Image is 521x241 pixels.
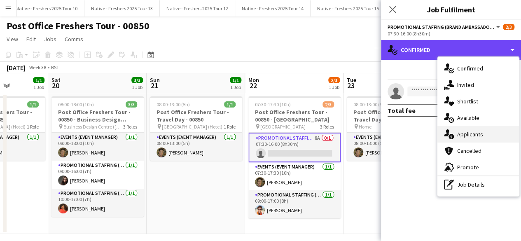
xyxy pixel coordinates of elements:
[157,101,190,108] span: 08:00-13:00 (5h)
[235,0,311,16] button: Native - Freshers 2025 Tour 14
[248,108,341,123] h3: Post Office Freshers Tour - 00850 - [GEOGRAPHIC_DATA]
[50,81,61,90] span: 20
[27,124,39,130] span: 1 Role
[457,131,483,138] span: Applicants
[23,34,39,44] a: Edit
[457,147,481,154] span: Cancelled
[126,101,137,108] span: 3/3
[44,35,56,43] span: Jobs
[247,81,259,90] span: 22
[347,108,439,123] h3: Post Office Freshers Tour - Travel Day - 00850
[27,101,39,108] span: 1/1
[347,133,439,161] app-card-role: Events (Event Manager)1/108:00-13:00 (5h)[PERSON_NAME]
[353,101,387,108] span: 08:00-13:00 (5h)
[27,64,48,70] span: Week 38
[150,133,242,161] app-card-role: Events (Event Manager)1/108:00-13:00 (5h)[PERSON_NAME]
[150,96,242,161] app-job-card: 08:00-13:00 (5h)1/1Post Office Freshers Tour - Travel Day - 00850 [GEOGRAPHIC_DATA] (Hotel)1 Role...
[457,164,479,171] span: Promote
[51,76,61,84] span: Sat
[61,34,86,44] a: Comms
[51,64,59,70] div: BST
[437,176,519,193] div: Job Details
[33,77,44,83] span: 1/1
[457,114,479,122] span: Available
[320,124,334,130] span: 3 Roles
[26,35,36,43] span: Edit
[322,101,334,108] span: 2/3
[388,106,416,115] div: Total fee
[260,124,306,130] span: [GEOGRAPHIC_DATA]
[7,63,26,72] div: [DATE]
[457,65,483,72] span: Confirmed
[160,0,235,16] button: Native - Freshers 2025 Tour 12
[311,0,386,16] button: Native - Freshers 2025 Tour 15
[51,108,144,123] h3: Post Office Freshers Tour - 00850 - Business Design Centre ([GEOGRAPHIC_DATA])
[51,189,144,217] app-card-role: Promotional Staffing (Brand Ambassadors)1/110:00-17:00 (7h)[PERSON_NAME]
[131,77,143,83] span: 3/3
[388,30,514,37] div: 07:30-16:00 (8h30m)
[359,124,371,130] span: Home
[33,84,44,90] div: 1 Job
[457,81,474,89] span: Invited
[123,124,137,130] span: 3 Roles
[132,84,143,90] div: 1 Job
[150,108,242,123] h3: Post Office Freshers Tour - Travel Day - 00850
[248,190,341,218] app-card-role: Promotional Staffing (Brand Ambassadors)1/109:00-17:00 (8h)[PERSON_NAME]
[248,162,341,190] app-card-role: Events (Event Manager)1/107:30-17:30 (10h)[PERSON_NAME]
[381,4,521,15] h3: Job Fulfilment
[162,124,222,130] span: [GEOGRAPHIC_DATA] (Hotel)
[65,35,83,43] span: Comms
[388,24,501,30] button: Promotional Staffing (Brand Ambassadors)
[9,0,84,16] button: Native - Freshers 2025 Tour 10
[84,0,160,16] button: Native - Freshers 2025 Tour 13
[230,77,241,83] span: 1/1
[457,98,478,105] span: Shortlist
[41,34,60,44] a: Jobs
[149,81,160,90] span: 21
[346,81,356,90] span: 23
[51,161,144,189] app-card-role: Promotional Staffing (Brand Ambassadors)1/109:00-16:00 (7h)[PERSON_NAME]
[248,133,341,162] app-card-role: Promotional Staffing (Brand Ambassadors)8A0/107:30-16:00 (8h30m)
[58,101,94,108] span: 08:00-18:00 (10h)
[347,96,439,161] app-job-card: 08:00-13:00 (5h)1/1Post Office Freshers Tour - Travel Day - 00850 Home1 RoleEvents (Event Manager...
[51,133,144,161] app-card-role: Events (Event Manager)1/108:00-18:00 (10h)[PERSON_NAME]
[248,76,259,84] span: Mon
[248,96,341,218] app-job-card: 07:30-17:30 (10h)2/3Post Office Freshers Tour - 00850 - [GEOGRAPHIC_DATA] [GEOGRAPHIC_DATA]3 Role...
[388,24,495,30] span: Promotional Staffing (Brand Ambassadors)
[63,124,123,130] span: Business Design Centre ([GEOGRAPHIC_DATA])
[224,101,236,108] span: 1/1
[224,124,236,130] span: 1 Role
[347,76,356,84] span: Tue
[7,35,18,43] span: View
[51,96,144,217] app-job-card: 08:00-18:00 (10h)3/3Post Office Freshers Tour - 00850 - Business Design Centre ([GEOGRAPHIC_DATA]...
[150,76,160,84] span: Sun
[381,40,521,60] div: Confirmed
[3,34,21,44] a: View
[503,24,514,30] span: 2/3
[255,101,291,108] span: 07:30-17:30 (10h)
[230,84,241,90] div: 1 Job
[328,77,340,83] span: 2/3
[329,84,339,90] div: 1 Job
[7,20,150,32] h1: Post Office Freshers Tour - 00850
